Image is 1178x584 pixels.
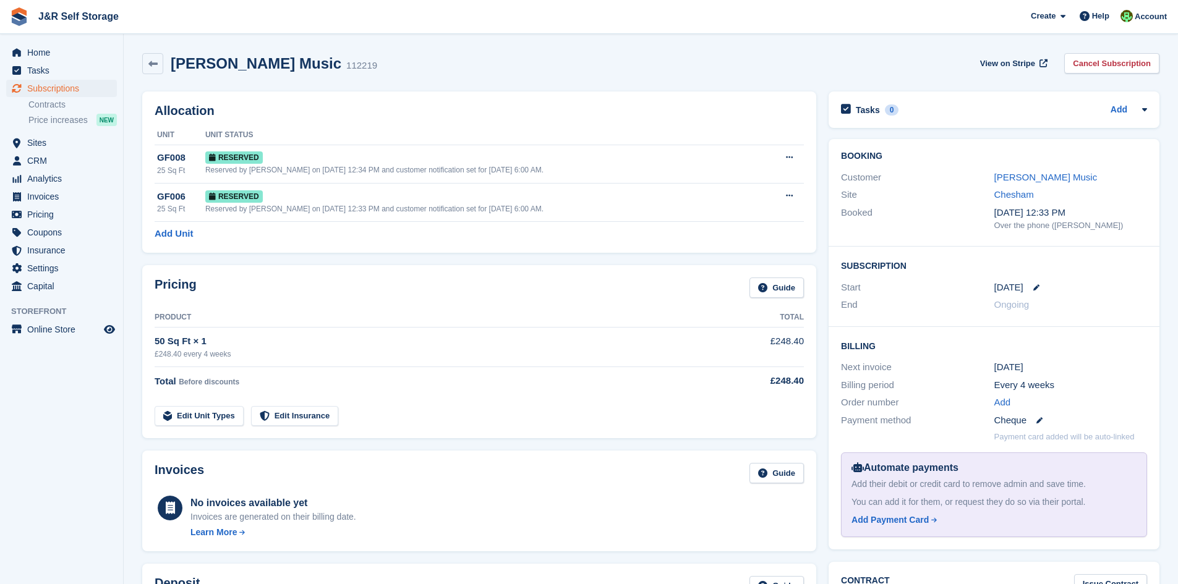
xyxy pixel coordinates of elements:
div: Over the phone ([PERSON_NAME]) [994,219,1147,232]
a: menu [6,260,117,277]
a: Edit Unit Types [155,406,244,426]
div: Learn More [190,526,237,539]
img: stora-icon-8386f47178a22dfd0bd8f6a31ec36ba5ce8667c1dd55bd0f319d3a0aa187defe.svg [10,7,28,26]
div: Start [841,281,994,295]
div: Cheque [994,413,1147,428]
a: Add [994,396,1011,410]
a: Guide [749,463,804,483]
span: Online Store [27,321,101,338]
h2: Invoices [155,463,204,483]
h2: Booking [841,151,1147,161]
span: View on Stripe [980,57,1035,70]
div: Every 4 weeks [994,378,1147,392]
span: Subscriptions [27,80,101,97]
a: Chesham [994,189,1034,200]
div: NEW [96,114,117,126]
span: Tasks [27,62,101,79]
a: [PERSON_NAME] Music [994,172,1098,182]
span: Capital [27,277,101,295]
span: Insurance [27,242,101,259]
span: Create [1031,10,1056,22]
a: Contracts [28,99,117,111]
a: menu [6,134,117,151]
a: Add [1111,103,1127,117]
a: menu [6,321,117,338]
p: Payment card added will be auto-linked [994,431,1135,443]
a: Learn More [190,526,356,539]
a: Add Unit [155,227,193,241]
img: Steve Pollicott [1120,10,1133,22]
div: Reserved by [PERSON_NAME] on [DATE] 12:34 PM and customer notification set for [DATE] 6:00 AM. [205,164,761,176]
th: Unit [155,125,205,145]
a: menu [6,44,117,61]
a: Price increases NEW [28,113,117,127]
a: Guide [749,277,804,298]
div: [DATE] 12:33 PM [994,206,1147,220]
a: menu [6,80,117,97]
span: Total [155,376,176,386]
span: Coupons [27,224,101,241]
span: Invoices [27,188,101,205]
div: [DATE] [994,360,1147,375]
h2: [PERSON_NAME] Music [171,55,341,72]
div: Next invoice [841,360,994,375]
span: Home [27,44,101,61]
span: Settings [27,260,101,277]
div: £248.40 [704,374,804,388]
span: Sites [27,134,101,151]
a: Add Payment Card [851,514,1132,527]
h2: Tasks [856,104,880,116]
div: 50 Sq Ft × 1 [155,334,704,349]
h2: Allocation [155,104,804,118]
h2: Pricing [155,277,197,298]
div: £248.40 every 4 weeks [155,349,704,360]
div: You can add it for them, or request they do so via their portal. [851,496,1137,509]
div: No invoices available yet [190,496,356,510]
th: Product [155,308,704,328]
span: Before discounts [179,378,239,386]
span: Reserved [205,151,263,164]
div: Site [841,188,994,202]
div: 25 Sq Ft [157,203,205,214]
div: Payment method [841,413,994,428]
a: Edit Insurance [251,406,339,426]
div: Order number [841,396,994,410]
div: End [841,298,994,312]
span: Storefront [11,305,123,318]
a: menu [6,170,117,187]
div: Customer [841,171,994,185]
span: Ongoing [994,299,1030,310]
span: CRM [27,152,101,169]
div: GF006 [157,190,205,204]
div: GF008 [157,151,205,165]
span: Reserved [205,190,263,203]
div: Automate payments [851,460,1137,475]
a: menu [6,277,117,295]
a: J&R Self Storage [33,6,124,27]
span: Analytics [27,170,101,187]
a: View on Stripe [975,53,1050,74]
span: Price increases [28,114,88,126]
h2: Billing [841,339,1147,352]
a: menu [6,152,117,169]
a: Preview store [102,322,117,337]
div: Billing period [841,378,994,392]
span: Pricing [27,206,101,223]
div: Invoices are generated on their billing date. [190,510,356,523]
div: Add their debit or credit card to remove admin and save time. [851,478,1137,491]
div: 25 Sq Ft [157,165,205,176]
div: 0 [885,104,899,116]
a: menu [6,188,117,205]
time: 2025-10-11 00:00:00 UTC [994,281,1023,295]
div: Reserved by [PERSON_NAME] on [DATE] 12:33 PM and customer notification set for [DATE] 6:00 AM. [205,203,761,214]
h2: Subscription [841,259,1147,271]
div: Add Payment Card [851,514,929,527]
a: menu [6,224,117,241]
td: £248.40 [704,328,804,366]
a: menu [6,206,117,223]
th: Total [704,308,804,328]
a: menu [6,62,117,79]
span: Account [1135,11,1167,23]
th: Unit Status [205,125,761,145]
a: Cancel Subscription [1064,53,1159,74]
